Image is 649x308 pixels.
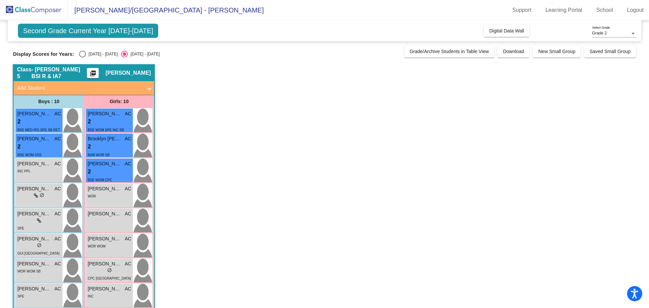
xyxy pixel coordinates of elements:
[37,243,42,247] span: do_not_disturb_alt
[79,51,160,57] mat-radio-group: Select an option
[538,49,575,54] span: New Small Group
[88,244,105,248] span: WOR WOM
[125,285,131,292] span: AC
[584,45,636,57] button: Saved Small Group
[18,24,158,38] span: Second Grade Current Year [DATE]-[DATE]
[54,135,61,142] span: AC
[40,193,44,197] span: do_not_disturb_alt
[54,260,61,267] span: AC
[591,5,618,16] a: School
[88,117,91,126] span: 2
[503,49,524,54] span: Download
[622,5,649,16] a: Logout
[88,160,121,167] span: [PERSON_NAME]
[54,110,61,117] span: AC
[88,285,121,292] span: [PERSON_NAME]
[105,70,151,76] span: [PERSON_NAME]
[31,66,87,80] span: - [PERSON_NAME] BSI R & IA7
[17,185,51,192] span: [PERSON_NAME]
[17,269,41,273] span: WOR WOM SB
[88,235,121,242] span: [PERSON_NAME]
[125,135,131,142] span: AC
[17,142,20,151] span: 2
[88,294,93,298] span: INC
[17,252,59,255] span: GUI [GEOGRAPHIC_DATA]
[84,95,154,108] div: Girls: 10
[410,49,489,54] span: Grade/Archive Students in Table View
[88,142,91,151] span: 2
[88,153,110,157] span: BSM WOR SB
[17,210,51,217] span: [PERSON_NAME] [PERSON_NAME]
[17,135,51,142] span: [PERSON_NAME]
[88,277,131,280] span: CPC [GEOGRAPHIC_DATA]
[17,285,51,292] span: [PERSON_NAME]
[17,235,51,242] span: [PERSON_NAME]
[17,169,30,173] span: INC PPL
[125,210,131,217] span: AC
[13,51,74,57] span: Display Scores for Years:
[489,28,524,33] span: Digital Data Wall
[125,260,131,267] span: AC
[404,45,495,57] button: Grade/Archive Students in Table View
[14,81,154,95] mat-expansion-panel-header: Add Student
[125,110,131,117] span: AC
[88,110,121,117] span: [PERSON_NAME]
[107,268,112,273] span: do_not_disturb_alt
[88,128,124,139] span: BSE WOM SPE INC SB PRE TN
[88,194,96,198] span: WOR
[17,160,51,167] span: [PERSON_NAME]
[592,31,607,35] span: Grade 2
[54,160,61,167] span: AC
[125,235,131,242] span: AC
[87,68,99,78] button: Print Students Details
[54,185,61,192] span: AC
[507,5,537,16] a: Support
[17,128,60,139] span: BSE MED IRS SPE SB RET CPC
[17,294,24,298] span: SPE
[54,235,61,242] span: AC
[17,66,31,80] span: Class 5
[498,45,529,57] button: Download
[17,227,24,230] span: SPE
[17,260,51,267] span: [PERSON_NAME]
[540,5,588,16] a: Learning Portal
[88,210,121,217] span: [PERSON_NAME]
[125,160,131,167] span: AC
[89,70,97,79] mat-icon: picture_as_pdf
[17,153,41,157] span: BSE WOM SSS
[88,135,121,142] span: Brooklyn [PERSON_NAME]
[484,25,529,37] button: Digital Data Wall
[88,260,121,267] span: [PERSON_NAME]
[54,285,61,292] span: AC
[17,117,20,126] span: 2
[88,178,112,182] span: BSE WOM CPC
[533,45,581,57] button: New Small Group
[68,5,264,16] span: [PERSON_NAME]/[GEOGRAPHIC_DATA] - [PERSON_NAME]
[17,110,51,117] span: [PERSON_NAME]
[590,49,630,54] span: Saved Small Group
[14,95,84,108] div: Boys : 10
[17,84,143,92] mat-panel-title: Add Student
[88,185,121,192] span: [PERSON_NAME]
[128,51,160,57] div: [DATE] - [DATE]
[88,167,91,176] span: 2
[125,185,131,192] span: AC
[86,51,118,57] div: [DATE] - [DATE]
[54,210,61,217] span: AC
